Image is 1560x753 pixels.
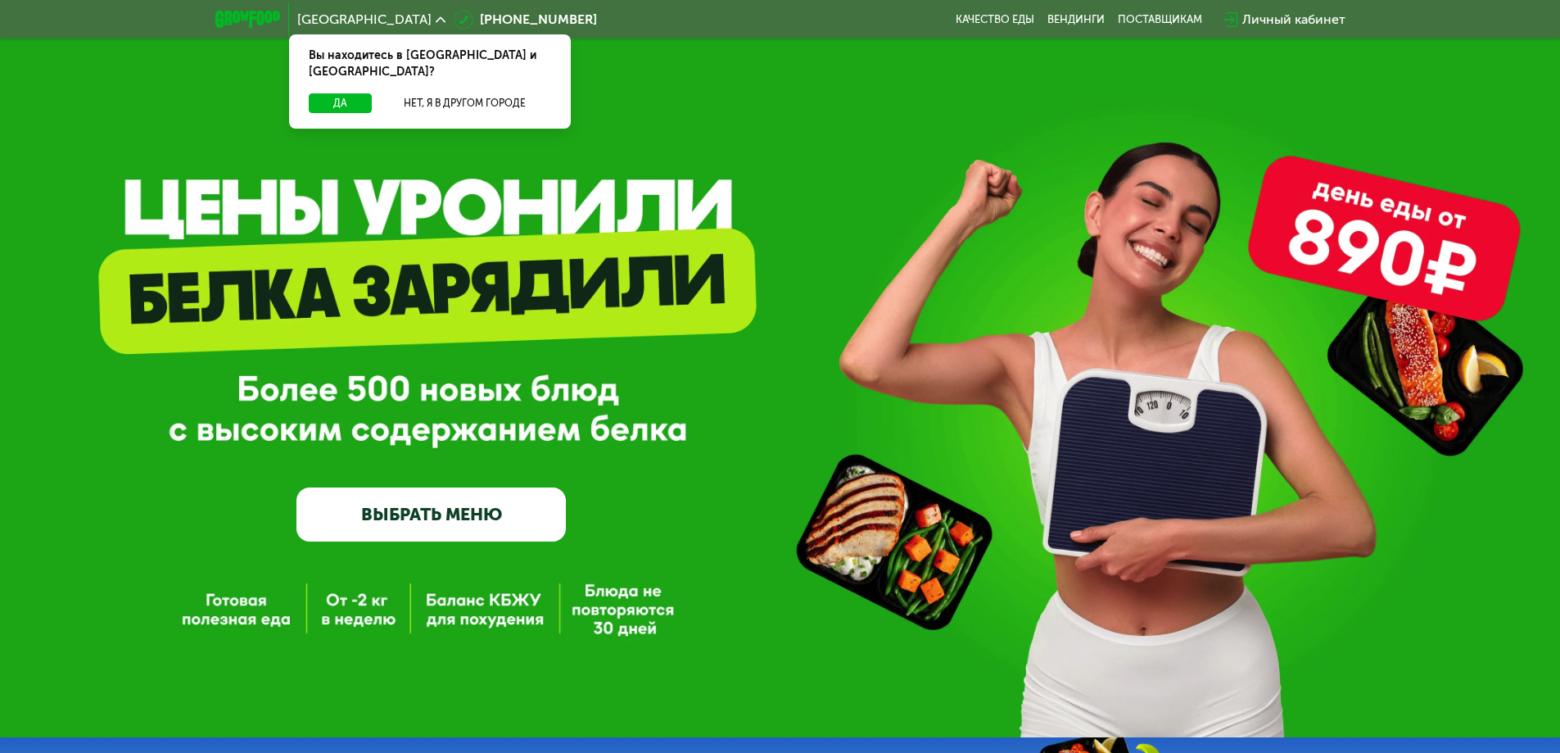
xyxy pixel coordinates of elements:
[1118,13,1202,26] div: поставщикам
[378,93,551,113] button: Нет, я в другом городе
[1047,13,1105,26] a: Вендинги
[297,13,432,26] span: [GEOGRAPHIC_DATA]
[289,34,571,93] div: Вы находитесь в [GEOGRAPHIC_DATA] и [GEOGRAPHIC_DATA]?
[956,13,1034,26] a: Качество еды
[454,10,597,29] a: [PHONE_NUMBER]
[309,93,372,113] button: Да
[296,488,566,542] a: ВЫБРАТЬ МЕНЮ
[1242,10,1345,29] div: Личный кабинет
